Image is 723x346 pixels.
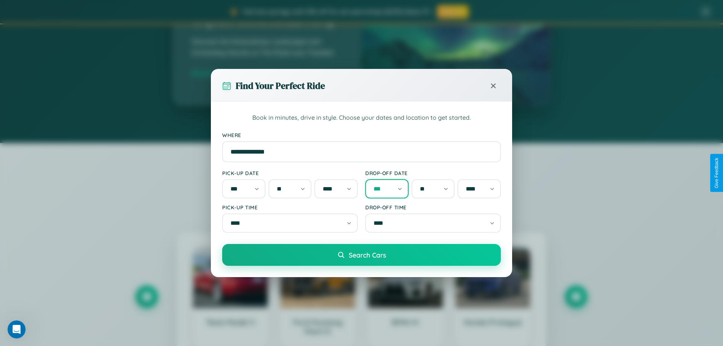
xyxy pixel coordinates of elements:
span: Search Cars [349,251,386,259]
label: Drop-off Date [365,170,501,176]
label: Pick-up Date [222,170,358,176]
label: Drop-off Time [365,204,501,210]
label: Where [222,132,501,138]
p: Book in minutes, drive in style. Choose your dates and location to get started. [222,113,501,123]
label: Pick-up Time [222,204,358,210]
h3: Find Your Perfect Ride [236,79,325,92]
button: Search Cars [222,244,501,266]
